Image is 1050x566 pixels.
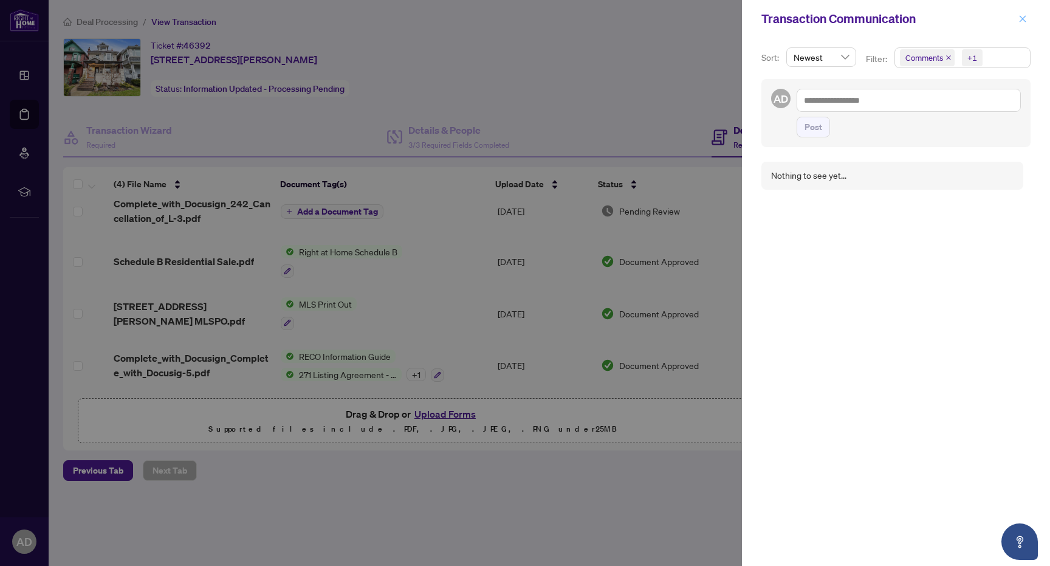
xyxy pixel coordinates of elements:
[1001,523,1038,560] button: Open asap
[797,117,830,137] button: Post
[761,10,1015,28] div: Transaction Communication
[945,55,952,61] span: close
[761,51,781,64] p: Sort:
[900,49,955,66] span: Comments
[771,169,846,182] div: Nothing to see yet...
[774,91,789,107] span: AD
[866,52,889,66] p: Filter:
[794,48,849,66] span: Newest
[1018,15,1027,23] span: close
[905,52,943,64] span: Comments
[967,52,977,64] div: +1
